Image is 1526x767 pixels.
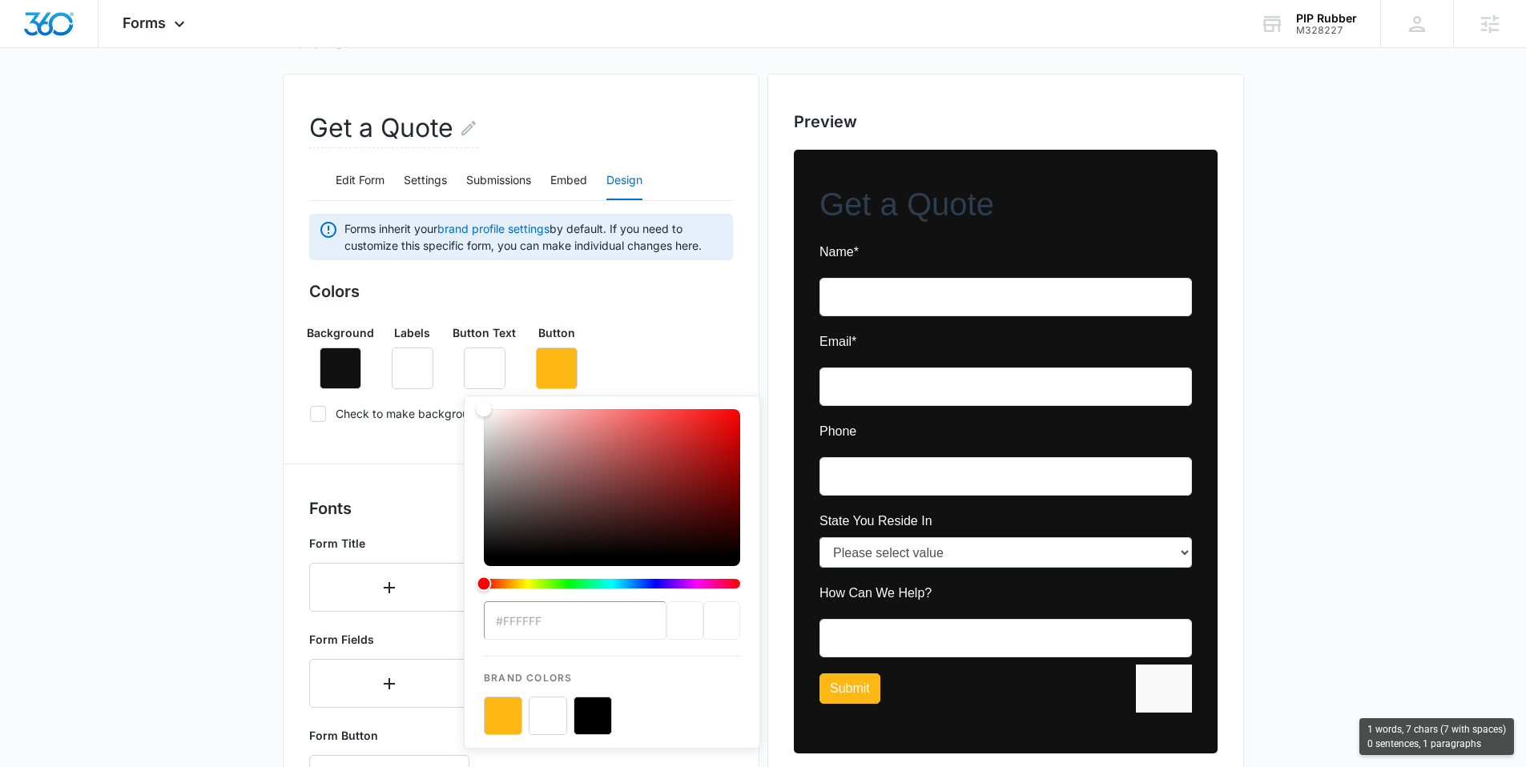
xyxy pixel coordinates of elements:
button: Remove [320,347,361,389]
button: Design [606,162,642,200]
p: Form Button [309,727,469,744]
div: Hue [484,579,740,588]
a: brand profile settings [437,222,550,235]
div: account id [1296,25,1357,36]
button: Remove [464,347,505,389]
p: Labels [394,324,430,341]
button: Remove [392,347,433,389]
button: Settings [404,162,447,200]
input: color-picker-input [484,601,666,640]
div: color-picker [484,409,740,601]
iframe: reCAPTCHA [316,480,521,528]
p: Form Title [309,535,469,552]
label: Check to make background transparent [309,405,733,422]
div: Color [484,409,740,556]
button: Edit Form Name [459,109,478,147]
p: Button [538,324,575,341]
span: Forms [123,14,166,31]
h3: Colors [309,279,733,303]
p: Background [307,324,374,341]
div: account name [1296,12,1357,25]
h2: Get a Quote [309,109,478,148]
span: Forms inherit your by default. If you need to customize this specific form, you can make individu... [344,220,723,254]
button: Remove [536,347,578,389]
div: current color selection [703,601,740,640]
button: Embed [550,162,587,200]
div: previous color [666,601,703,640]
p: Button Text [453,324,516,341]
span: Submit [10,496,50,510]
button: Edit Form [336,162,385,200]
div: color-picker-container [484,409,740,735]
p: Form Fields [309,631,469,648]
h3: Fonts [309,496,733,520]
p: Brand Colors [484,657,740,685]
h2: Preview [794,110,1218,134]
button: Submissions [466,162,531,200]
